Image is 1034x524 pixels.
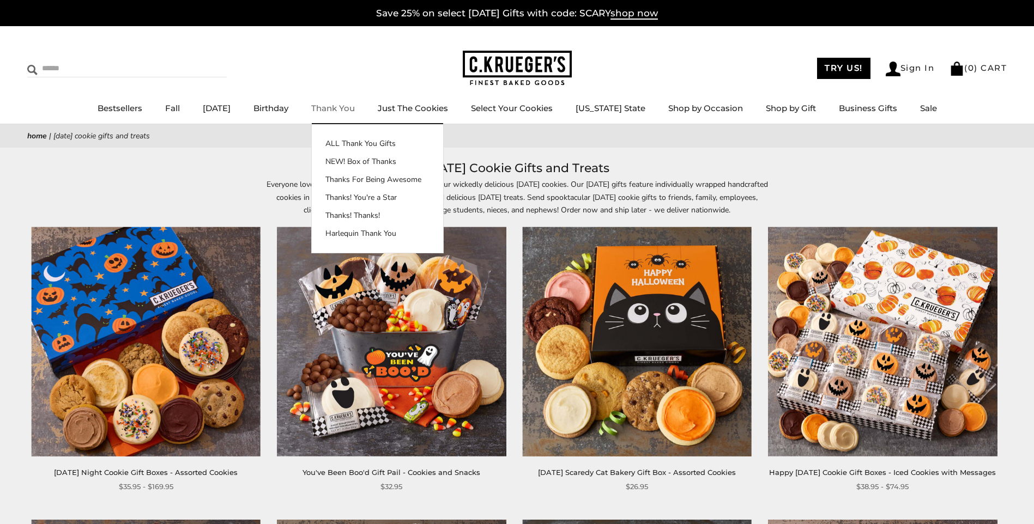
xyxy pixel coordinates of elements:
[668,103,743,113] a: Shop by Occasion
[766,103,816,113] a: Shop by Gift
[968,63,975,73] span: 0
[27,131,47,141] a: Home
[312,228,443,239] a: Harlequin Thank You
[610,8,658,20] span: shop now
[203,103,231,113] a: [DATE]
[768,227,997,456] img: Happy Halloween Cookie Gift Boxes - Iced Cookies with Messages
[312,138,443,149] a: ALL Thank You Gifts
[267,178,768,216] p: Everyone loves cookies! And they’ll especially love our wickedly delicious [DATE] cookies. Our [D...
[376,8,658,20] a: Save 25% on select [DATE] Gifts with code: SCARYshop now
[119,481,173,492] span: $35.95 - $169.95
[856,481,909,492] span: $38.95 - $74.95
[98,103,142,113] a: Bestsellers
[920,103,937,113] a: Sale
[49,131,51,141] span: |
[312,156,443,167] a: NEW! Box of Thanks
[54,468,238,477] a: [DATE] Night Cookie Gift Boxes - Assorted Cookies
[471,103,553,113] a: Select Your Cookies
[626,481,648,492] span: $26.95
[277,227,506,456] img: You've Been Boo'd Gift Pail - Cookies and Snacks
[312,174,443,185] a: Thanks For Being Awesome
[27,65,38,75] img: Search
[44,159,990,178] h1: [DATE] Cookie Gifts and Treats
[53,131,150,141] span: [DATE] Cookie Gifts and Treats
[311,103,355,113] a: Thank You
[463,51,572,86] img: C.KRUEGER'S
[886,62,900,76] img: Account
[576,103,645,113] a: [US_STATE] State
[522,227,752,456] img: Halloween Scaredy Cat Bakery Gift Box - Assorted Cookies
[839,103,897,113] a: Business Gifts
[312,192,443,203] a: Thanks! You're a Star
[769,468,996,477] a: Happy [DATE] Cookie Gift Boxes - Iced Cookies with Messages
[817,58,870,79] a: TRY US!
[950,63,1007,73] a: (0) CART
[165,103,180,113] a: Fall
[950,62,964,76] img: Bag
[27,60,157,77] input: Search
[380,481,402,492] span: $32.95
[31,227,261,456] img: Halloween Night Cookie Gift Boxes - Assorted Cookies
[303,468,480,477] a: You've Been Boo'd Gift Pail - Cookies and Snacks
[538,468,736,477] a: [DATE] Scaredy Cat Bakery Gift Box - Assorted Cookies
[886,62,935,76] a: Sign In
[378,103,448,113] a: Just The Cookies
[312,210,443,221] a: Thanks! Thanks!
[27,130,1007,142] nav: breadcrumbs
[253,103,288,113] a: Birthday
